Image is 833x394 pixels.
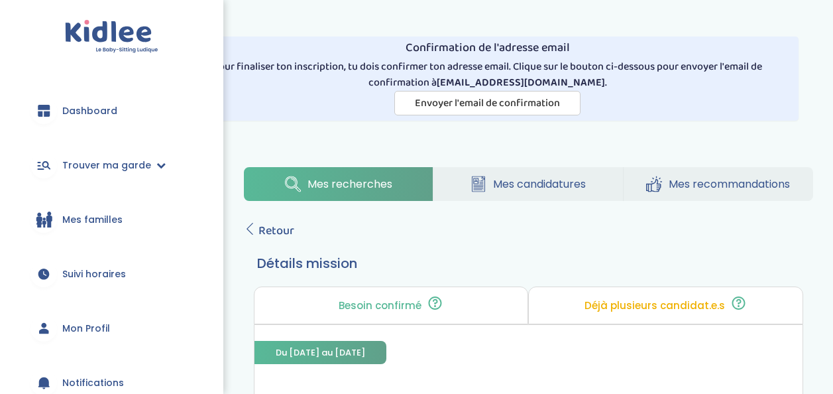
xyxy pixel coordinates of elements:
[20,304,203,352] a: Mon Profil
[62,213,123,227] span: Mes familles
[62,322,110,336] span: Mon Profil
[65,20,158,54] img: logo.svg
[244,222,294,240] a: Retour
[339,300,421,311] p: Besoin confirmé
[624,167,813,201] a: Mes recommandations
[493,176,586,192] span: Mes candidatures
[20,87,203,135] a: Dashboard
[62,104,117,118] span: Dashboard
[433,167,622,201] a: Mes candidatures
[20,250,203,298] a: Suivi horaires
[62,267,126,281] span: Suivi horaires
[254,341,386,364] span: Du [DATE] au [DATE]
[182,59,793,91] p: Pour finaliser ton inscription, tu dois confirmer ton adresse email. Clique sur le bouton ci-dess...
[258,222,294,240] span: Retour
[584,300,725,311] p: Déjà plusieurs candidat.e.s
[62,159,151,172] span: Trouver ma garde
[20,141,203,189] a: Trouver ma garde
[20,196,203,243] a: Mes familles
[669,176,790,192] span: Mes recommandations
[182,42,793,55] h4: Confirmation de l'adresse email
[415,95,560,111] span: Envoyer l'email de confirmation
[244,167,433,201] a: Mes recherches
[394,91,581,115] button: Envoyer l'email de confirmation
[257,253,800,273] h3: Détails mission
[437,74,605,91] strong: [EMAIL_ADDRESS][DOMAIN_NAME]
[307,176,392,192] span: Mes recherches
[62,376,124,390] span: Notifications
